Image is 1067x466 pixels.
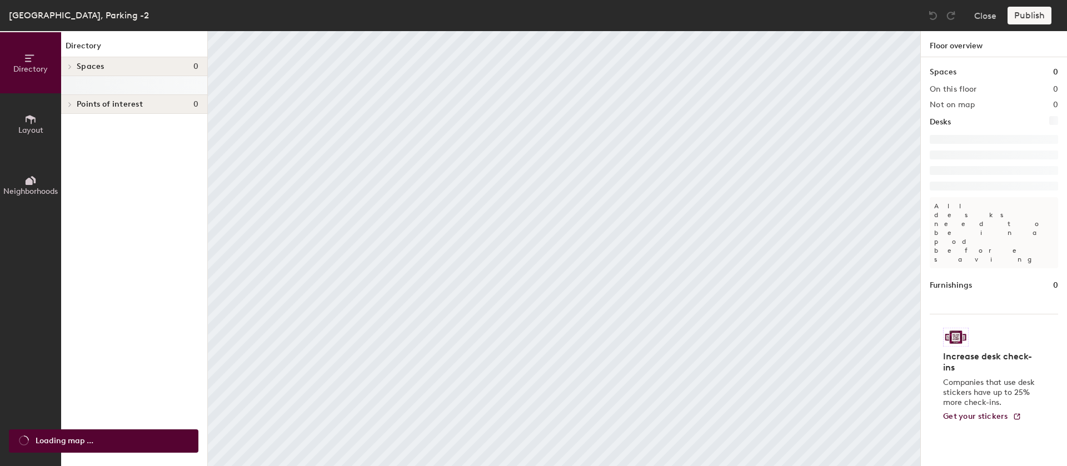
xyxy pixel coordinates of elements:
[61,40,207,57] h1: Directory
[193,100,198,109] span: 0
[36,435,93,447] span: Loading map ...
[1053,66,1058,78] h1: 0
[943,412,1008,421] span: Get your stickers
[77,62,104,71] span: Spaces
[921,31,1067,57] h1: Floor overview
[943,351,1038,373] h4: Increase desk check-ins
[943,412,1021,422] a: Get your stickers
[930,66,956,78] h1: Spaces
[193,62,198,71] span: 0
[928,10,939,21] img: Undo
[930,197,1058,268] p: All desks need to be in a pod before saving
[18,126,43,135] span: Layout
[208,31,920,466] canvas: Map
[9,8,149,22] div: [GEOGRAPHIC_DATA], Parking -2
[945,10,956,21] img: Redo
[13,64,48,74] span: Directory
[974,7,996,24] button: Close
[3,187,58,196] span: Neighborhoods
[930,279,972,292] h1: Furnishings
[930,116,951,128] h1: Desks
[930,85,977,94] h2: On this floor
[930,101,975,109] h2: Not on map
[943,328,969,347] img: Sticker logo
[1053,101,1058,109] h2: 0
[1053,279,1058,292] h1: 0
[943,378,1038,408] p: Companies that use desk stickers have up to 25% more check-ins.
[1053,85,1058,94] h2: 0
[77,100,143,109] span: Points of interest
